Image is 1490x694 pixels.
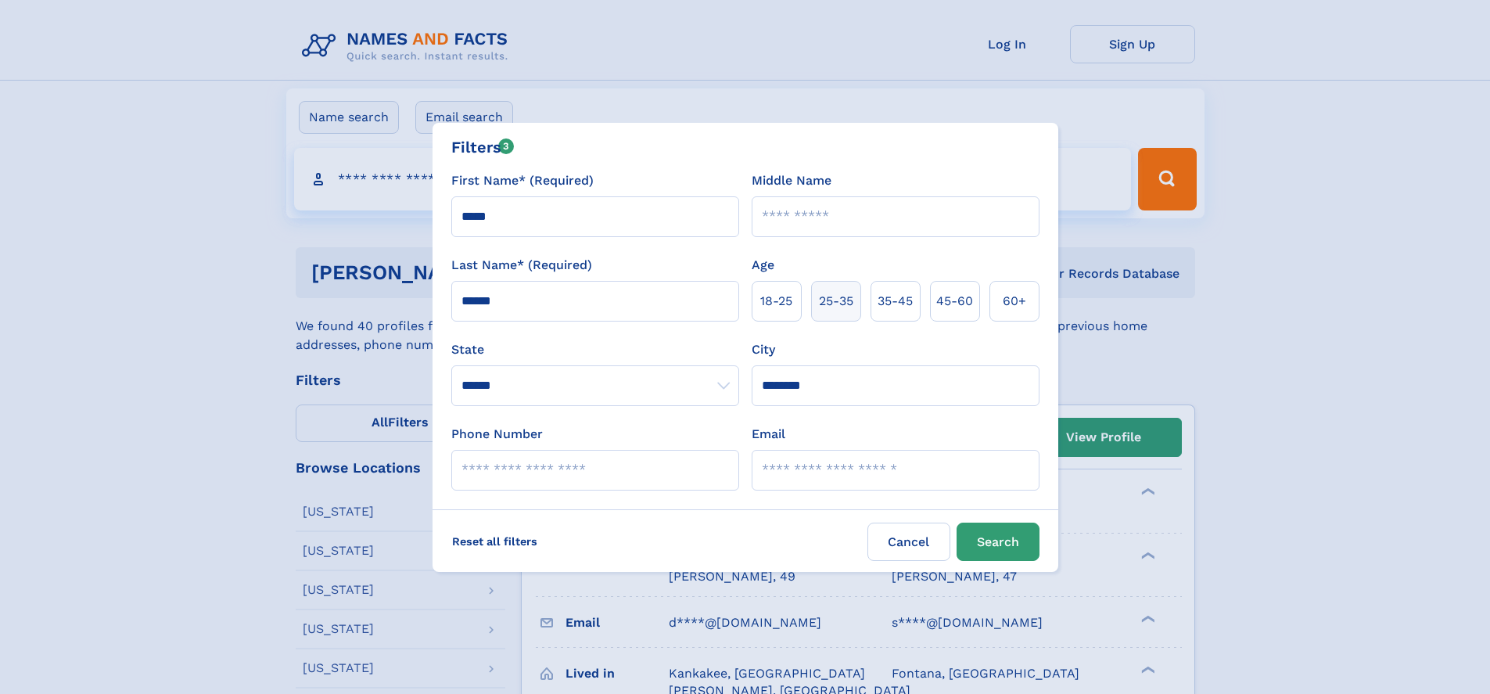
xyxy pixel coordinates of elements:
label: City [752,340,775,359]
span: 60+ [1003,292,1026,311]
button: Search [957,523,1039,561]
span: 45‑60 [936,292,973,311]
label: Age [752,256,774,275]
label: First Name* (Required) [451,171,594,190]
span: 18‑25 [760,292,792,311]
span: 35‑45 [878,292,913,311]
label: Last Name* (Required) [451,256,592,275]
div: Filters [451,135,515,159]
label: Reset all filters [442,523,548,560]
label: Cancel [867,523,950,561]
label: Middle Name [752,171,831,190]
span: 25‑35 [819,292,853,311]
label: Phone Number [451,425,543,444]
label: Email [752,425,785,444]
label: State [451,340,739,359]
